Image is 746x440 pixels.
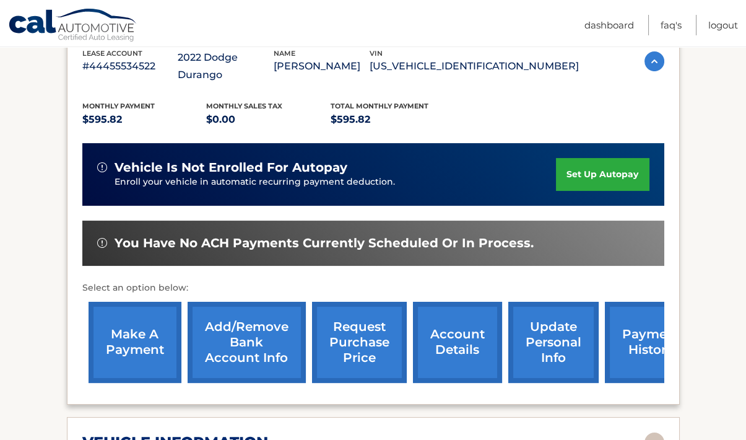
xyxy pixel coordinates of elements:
p: [US_VEHICLE_IDENTIFICATION_NUMBER] [370,58,579,75]
a: FAQ's [661,15,682,35]
img: alert-white.svg [97,162,107,172]
span: vin [370,49,383,58]
a: make a payment [89,302,181,383]
a: Cal Automotive [8,8,138,44]
img: accordion-active.svg [644,51,664,71]
p: Select an option below: [82,281,664,296]
p: Enroll your vehicle in automatic recurring payment deduction. [115,175,557,189]
a: payment history [605,302,698,383]
p: [PERSON_NAME] [274,58,370,75]
span: vehicle is not enrolled for autopay [115,160,347,175]
a: Add/Remove bank account info [188,302,306,383]
span: You have no ACH payments currently scheduled or in process. [115,235,534,251]
img: alert-white.svg [97,238,107,248]
p: $595.82 [331,111,455,128]
a: request purchase price [312,302,407,383]
span: lease account [82,49,142,58]
a: update personal info [508,302,599,383]
a: Logout [708,15,738,35]
p: 2022 Dodge Durango [178,49,274,84]
span: Total Monthly Payment [331,102,428,110]
p: $595.82 [82,111,207,128]
span: Monthly Payment [82,102,155,110]
a: account details [413,302,502,383]
span: name [274,49,295,58]
p: #44455534522 [82,58,178,75]
a: set up autopay [556,158,649,191]
span: Monthly sales Tax [206,102,282,110]
a: Dashboard [584,15,634,35]
p: $0.00 [206,111,331,128]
